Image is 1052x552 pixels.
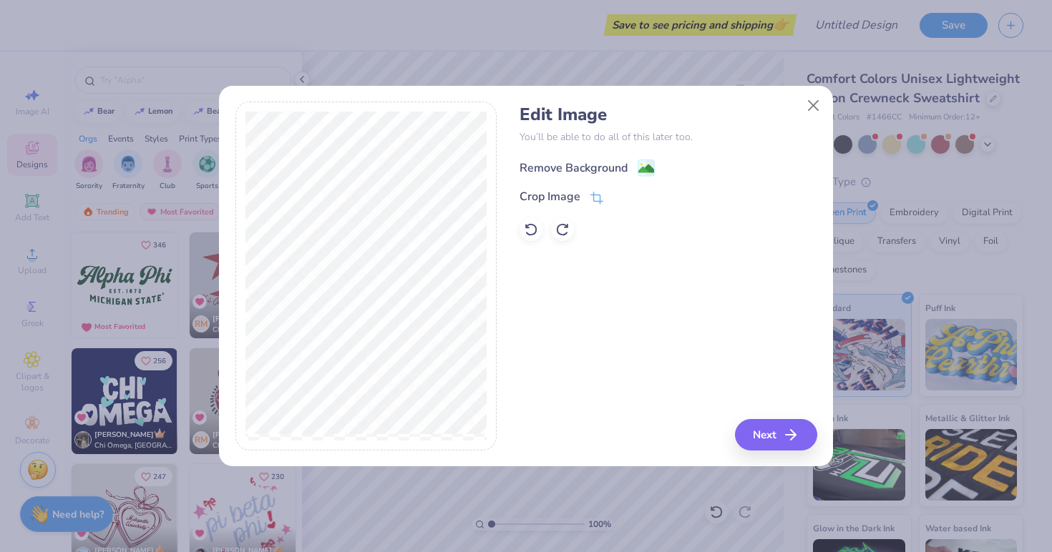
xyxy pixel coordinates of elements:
div: Crop Image [520,188,580,205]
p: You’ll be able to do all of this later too. [520,129,817,144]
div: Remove Background [520,159,628,177]
button: Next [735,419,817,450]
h4: Edit Image [520,104,817,125]
button: Close [800,92,827,119]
